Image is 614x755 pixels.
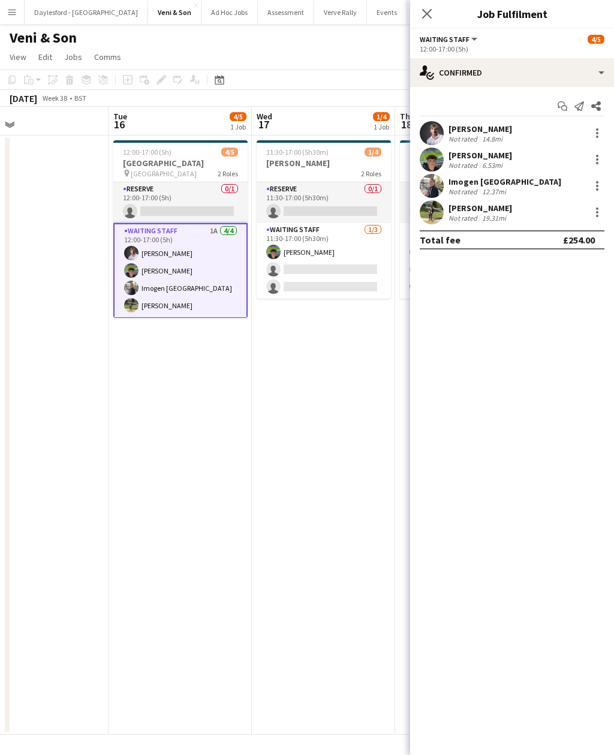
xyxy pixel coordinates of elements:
[449,150,512,161] div: [PERSON_NAME]
[480,213,508,222] div: 19.31mi
[255,118,272,131] span: 17
[257,182,391,223] app-card-role: Reserve0/111:30-17:00 (5h30m)
[94,52,121,62] span: Comms
[420,234,460,246] div: Total fee
[266,148,329,157] span: 11:30-17:00 (5h30m)
[5,49,31,65] a: View
[257,111,272,122] span: Wed
[400,140,534,299] app-job-card: 11:30-17:00 (5h30m)3/4[PERSON_NAME]2 RolesReserve0/111:30-17:00 (5h30m) Waiting Staff1A3/311:30-1...
[113,111,127,122] span: Tue
[113,140,248,318] app-job-card: 12:00-17:00 (5h)4/5[GEOGRAPHIC_DATA] [GEOGRAPHIC_DATA]2 RolesReserve0/112:00-17:00 (5h) Waiting S...
[74,94,86,103] div: BST
[64,52,82,62] span: Jobs
[480,187,508,196] div: 12.37mi
[59,49,87,65] a: Jobs
[449,134,480,143] div: Not rated
[365,148,381,157] span: 1/4
[480,134,505,143] div: 14.8mi
[400,223,534,299] app-card-role: Waiting Staff1A3/311:30-17:00 (5h30m)[PERSON_NAME][PERSON_NAME][PERSON_NAME]
[374,122,389,131] div: 1 Job
[89,49,126,65] a: Comms
[113,182,248,223] app-card-role: Reserve0/112:00-17:00 (5h)
[40,94,70,103] span: Week 38
[10,92,37,104] div: [DATE]
[230,122,246,131] div: 1 Job
[148,1,201,24] button: Veni & Son
[230,112,246,121] span: 4/5
[588,35,604,44] span: 4/5
[221,148,238,157] span: 4/5
[34,49,57,65] a: Edit
[257,223,391,299] app-card-role: Waiting Staff1/311:30-17:00 (5h30m)[PERSON_NAME]
[480,161,505,170] div: 6.53mi
[420,35,479,44] button: Waiting Staff
[38,52,52,62] span: Edit
[25,1,148,24] button: Daylesford - [GEOGRAPHIC_DATA]
[449,124,512,134] div: [PERSON_NAME]
[373,112,390,121] span: 1/4
[563,234,595,246] div: £254.00
[449,203,512,213] div: [PERSON_NAME]
[314,1,367,24] button: Verve Rally
[201,1,258,24] button: Ad Hoc Jobs
[113,223,248,318] app-card-role: Waiting Staff1A4/412:00-17:00 (5h)[PERSON_NAME][PERSON_NAME]Imogen [GEOGRAPHIC_DATA][PERSON_NAME]
[449,161,480,170] div: Not rated
[257,158,391,169] h3: [PERSON_NAME]
[410,58,614,87] div: Confirmed
[410,148,472,157] span: 11:30-17:00 (5h30m)
[367,1,407,24] button: Events
[400,158,534,169] h3: [PERSON_NAME]
[449,213,480,222] div: Not rated
[400,182,534,223] app-card-role: Reserve0/111:30-17:00 (5h30m)
[398,118,415,131] span: 18
[420,35,469,44] span: Waiting Staff
[449,187,480,196] div: Not rated
[449,176,561,187] div: Imogen [GEOGRAPHIC_DATA]
[10,52,26,62] span: View
[112,118,127,131] span: 16
[10,29,77,47] h1: Veni & Son
[123,148,171,157] span: 12:00-17:00 (5h)
[257,140,391,299] app-job-card: 11:30-17:00 (5h30m)1/4[PERSON_NAME]2 RolesReserve0/111:30-17:00 (5h30m) Waiting Staff1/311:30-17:...
[218,169,238,178] span: 2 Roles
[258,1,314,24] button: Assessment
[420,44,604,53] div: 12:00-17:00 (5h)
[410,6,614,22] h3: Job Fulfilment
[113,158,248,169] h3: [GEOGRAPHIC_DATA]
[400,111,415,122] span: Thu
[361,169,381,178] span: 2 Roles
[131,169,197,178] span: [GEOGRAPHIC_DATA]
